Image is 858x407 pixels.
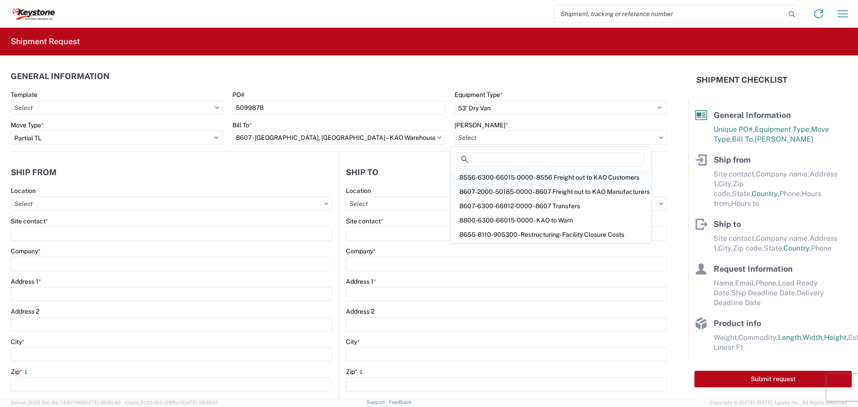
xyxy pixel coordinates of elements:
[554,5,786,22] input: Shipment, tracking or reference number
[779,189,802,198] span: Phone,
[11,121,44,129] label: Move Type
[346,338,360,346] label: City
[755,135,813,143] span: [PERSON_NAME]
[11,187,36,195] label: Location
[11,307,39,315] label: Address 2
[125,400,218,405] span: Client: 2025.19.0-129fbcf
[11,101,223,115] input: Select
[731,199,759,208] span: Hours to
[11,247,41,255] label: Company
[714,333,738,342] span: Weight,
[232,130,445,145] input: Select
[710,399,847,407] span: Copyright © [DATE]-[DATE] Agistix Inc., All Rights Reserved
[694,371,852,387] button: Submit request
[346,168,379,177] h2: Ship to
[346,187,371,195] label: Location
[452,170,650,185] div: 8556-6300-66015-0000 - 8556 Freight out to KAO Customers
[346,217,383,225] label: Site contact
[346,307,374,315] label: Address 2
[731,289,797,297] span: Ship Deadline Date,
[755,125,811,134] span: Equipment Type,
[752,189,779,198] span: Country,
[454,91,503,99] label: Equipment Type
[732,189,752,198] span: State,
[718,180,733,188] span: City,
[346,277,376,285] label: Address 1
[11,197,332,211] input: Select
[11,168,57,177] h2: Ship from
[232,121,252,129] label: Bill To
[735,279,756,287] span: Email,
[824,333,848,342] span: Height,
[181,400,218,405] span: [DATE] 09:39:01
[714,110,791,120] span: General Information
[11,400,121,405] span: Server: 2025.19.0-91c74307f99
[346,247,376,255] label: Company
[756,234,810,243] span: Company name,
[454,130,667,145] input: Select
[11,36,80,47] h2: Shipment Request
[714,170,756,178] span: Site contact,
[738,333,778,342] span: Commodity,
[714,219,741,229] span: Ship to
[11,72,109,81] h2: General Information
[714,155,751,164] span: Ship from
[756,279,778,287] span: Phone,
[732,135,755,143] span: Bill To,
[803,333,824,342] span: Width,
[11,277,41,285] label: Address 1
[454,121,508,129] label: [PERSON_NAME]
[452,227,650,242] div: 8655-8110-905300 - Restructuring- Facility Closure Costs
[714,279,735,287] span: Name,
[714,234,756,243] span: Site contact,
[83,400,121,405] span: [DATE] 09:50:40
[232,91,244,99] label: PO#
[452,199,650,213] div: 8607-6300-66012-0000 - 8607 Transfers
[452,213,650,227] div: 8800-6300-66015-0000 - KAO to Warn
[389,399,412,405] a: Feedback
[733,244,764,252] span: Zip code,
[778,333,803,342] span: Length,
[783,244,811,252] span: Country,
[764,244,783,252] span: State,
[714,319,761,328] span: Product info
[11,338,25,346] label: City
[366,399,389,405] a: Support
[718,244,733,252] span: City,
[11,217,48,225] label: Site contact
[452,185,650,199] div: 8607-2000-50185-0000 - 8607 Freight out to KAO Manufacturers
[756,170,810,178] span: Company name,
[811,244,832,252] span: Phone
[11,91,38,99] label: Template
[714,264,793,273] span: Request Information
[346,197,667,211] input: Select
[714,125,755,134] span: Unique PO#,
[696,75,787,85] h2: Shipment Checklist
[11,368,29,376] label: Zip
[346,368,365,376] label: Zip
